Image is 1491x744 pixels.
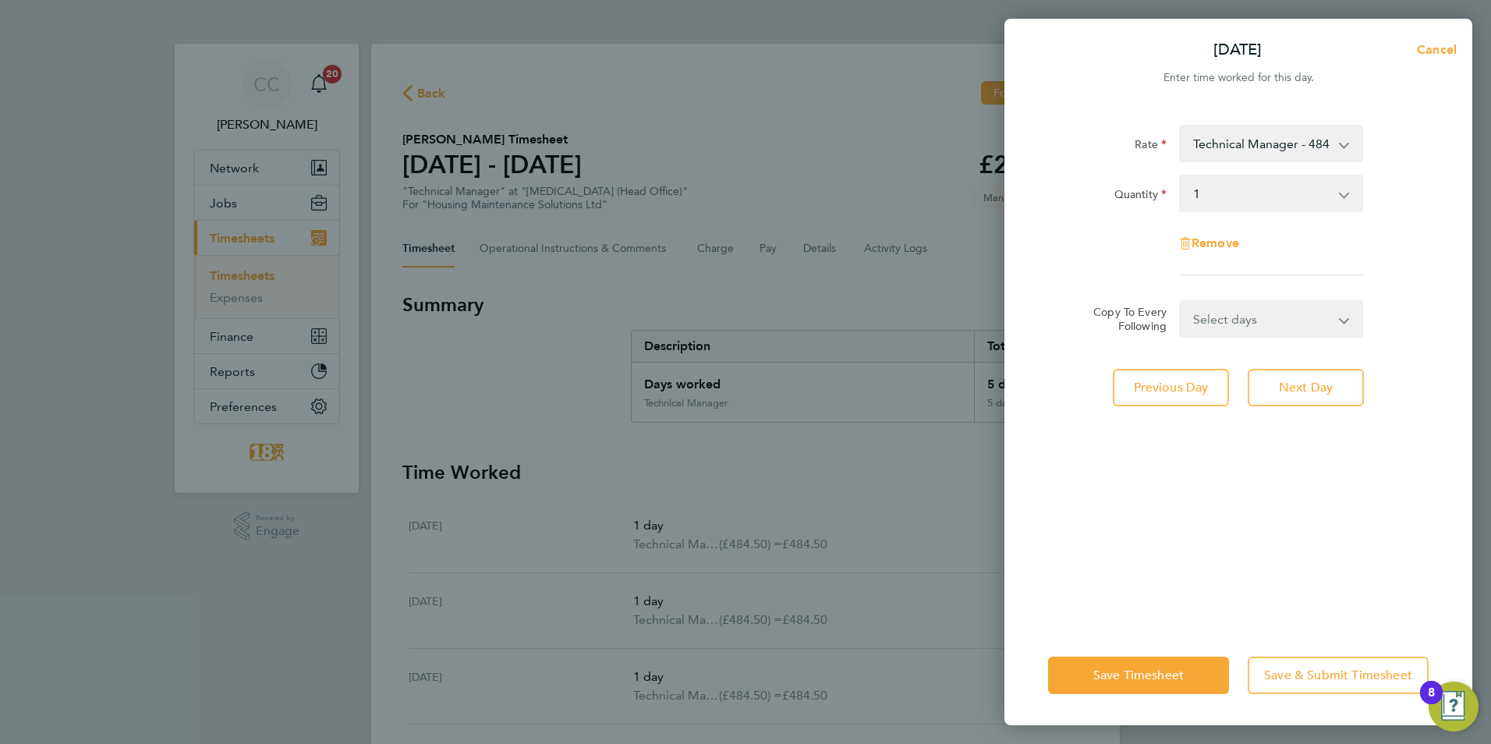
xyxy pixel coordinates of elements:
[1114,187,1167,206] label: Quantity
[1134,380,1209,395] span: Previous Day
[1412,42,1457,57] span: Cancel
[1248,369,1364,406] button: Next Day
[1081,305,1167,333] label: Copy To Every Following
[1279,380,1333,395] span: Next Day
[1179,237,1239,250] button: Remove
[1113,369,1229,406] button: Previous Day
[1192,236,1239,250] span: Remove
[1428,693,1435,713] div: 8
[1213,39,1262,61] p: [DATE]
[1093,668,1184,683] span: Save Timesheet
[1392,34,1472,66] button: Cancel
[1004,69,1472,87] div: Enter time worked for this day.
[1048,657,1229,694] button: Save Timesheet
[1264,668,1412,683] span: Save & Submit Timesheet
[1135,137,1167,156] label: Rate
[1248,657,1429,694] button: Save & Submit Timesheet
[1429,682,1479,732] button: Open Resource Center, 8 new notifications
